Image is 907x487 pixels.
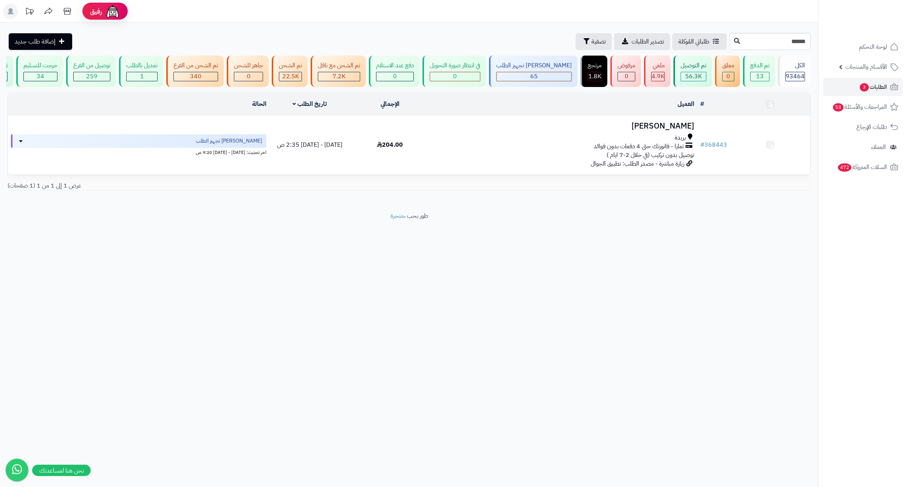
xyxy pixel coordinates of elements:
div: دفع عند الاستلام [376,61,414,70]
div: تعديل بالطلب [126,61,158,70]
span: 53 [833,103,844,112]
span: لوحة التحكم [859,42,887,52]
span: 340 [190,72,201,81]
a: السلات المتروكة472 [823,158,902,176]
a: خرجت للتسليم 34 [15,56,65,87]
a: تاريخ الطلب [293,99,327,109]
span: 65 [530,72,538,81]
span: إضافة طلب جديد [15,37,56,46]
span: توصيل بدون تركيب (في خلال 2-7 ايام ) [607,150,694,160]
a: دفع عند الاستلام 0 [367,56,421,87]
h3: [PERSON_NAME] [433,122,694,130]
a: تم الدفع 13 [741,56,777,87]
a: طلباتي المُوكلة [672,33,727,50]
a: تم التوصيل 56.3K [672,56,714,87]
button: تصفية [576,33,612,50]
span: المراجعات والأسئلة [832,102,887,112]
a: # [700,99,704,109]
a: متجرة [390,211,404,220]
span: [PERSON_NAME] تجهيز الطلب [196,137,262,145]
span: 93464 [786,72,805,81]
span: زيارة مباشرة - مصدر الطلب: تطبيق الجوال [591,159,684,168]
div: 34 [24,72,57,81]
a: إضافة طلب جديد [9,33,72,50]
div: 0 [723,72,734,81]
div: اخر تحديث: [DATE] - [DATE] 9:20 ص [11,148,266,156]
div: في انتظار صورة التحويل [430,61,480,70]
a: في انتظار صورة التحويل 0 [421,56,488,87]
a: طلبات الإرجاع [823,118,902,136]
a: المراجعات والأسئلة53 [823,98,902,116]
a: العميل [678,99,694,109]
div: 340 [174,72,218,81]
span: 472 [838,163,851,172]
a: تم الشحن من الفرع 340 [165,56,225,87]
a: تحديثات المنصة [20,4,39,21]
div: الكل [785,61,805,70]
span: 0 [453,72,457,81]
div: 13 [751,72,769,81]
a: #368443 [700,140,727,149]
div: خرجت للتسليم [23,61,57,70]
span: السلات المتروكة [837,162,887,172]
span: # [700,140,704,149]
div: تم التوصيل [681,61,706,70]
a: تصدير الطلبات [614,33,670,50]
span: 0 [247,72,251,81]
a: تم الشحن مع ناقل 7.2K [309,56,367,87]
span: 0 [625,72,628,81]
a: [PERSON_NAME] تجهيز الطلب 65 [488,56,579,87]
a: تم الشحن 22.5K [270,56,309,87]
span: 1 [140,72,144,81]
a: مرفوض 0 [609,56,642,87]
div: تم الشحن مع ناقل [318,61,360,70]
a: لوحة التحكم [823,38,902,56]
div: [PERSON_NAME] تجهيز الطلب [496,61,572,70]
span: 0 [726,72,730,81]
span: الأقسام والمنتجات [845,62,887,72]
span: 34 [37,72,44,81]
span: العملاء [871,142,886,152]
span: الطلبات [859,82,887,92]
div: 65 [497,72,571,81]
span: تمارا - فاتورتك حتى 4 دفعات بدون فوائد [594,142,684,151]
a: العملاء [823,138,902,156]
div: تم الشحن [279,61,302,70]
span: تصفية [591,37,606,46]
span: 0 [393,72,397,81]
span: 259 [86,72,98,81]
div: مرفوض [618,61,635,70]
a: معلق 0 [714,56,741,87]
span: 22.5K [282,72,299,81]
div: ملغي [651,61,665,70]
span: 4.9K [652,72,664,81]
span: طلبات الإرجاع [856,122,887,132]
a: ملغي 4.9K [642,56,672,87]
div: 0 [618,72,635,81]
div: 1 [127,72,157,81]
span: 204.00 [377,140,403,149]
span: رفيق [90,7,102,16]
div: جاهز للشحن [234,61,263,70]
span: 1.8K [588,72,601,81]
div: 56251 [681,72,706,81]
a: جاهز للشحن 0 [225,56,270,87]
a: الحالة [252,99,266,109]
span: 13 [756,72,764,81]
div: معلق [722,61,734,70]
div: عرض 1 إلى 1 من 1 (1 صفحات) [2,181,409,190]
span: تصدير الطلبات [631,37,664,46]
div: 4939 [652,72,664,81]
a: توصيل من الفرع 259 [65,56,118,87]
div: 1785 [588,72,601,81]
div: تم الشحن من الفرع [173,61,218,70]
a: مرتجع 1.8K [579,56,609,87]
div: توصيل من الفرع [73,61,110,70]
img: ai-face.png [105,4,120,19]
div: 0 [430,72,480,81]
a: تعديل بالطلب 1 [118,56,165,87]
span: بريدة [675,133,686,142]
div: 0 [234,72,263,81]
span: طلباتي المُوكلة [678,37,709,46]
span: [DATE] - [DATE] 2:35 ص [277,140,342,149]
